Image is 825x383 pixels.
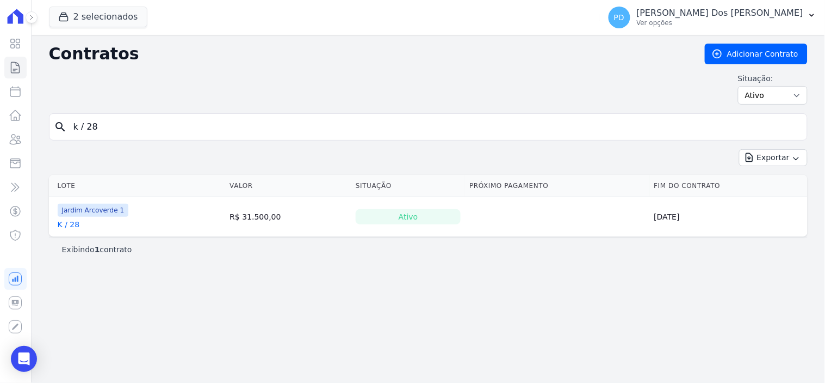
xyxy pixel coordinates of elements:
[62,244,132,255] p: Exibindo contrato
[225,197,351,237] td: R$ 31.500,00
[465,175,649,197] th: Próximo Pagamento
[11,346,37,372] div: Open Intercom Messenger
[49,175,226,197] th: Lote
[614,14,624,21] span: PD
[49,7,147,27] button: 2 selecionados
[67,116,803,138] input: Buscar por nome do lote
[705,44,808,64] a: Adicionar Contrato
[650,175,808,197] th: Fim do Contrato
[58,219,80,230] a: K / 28
[95,245,100,254] b: 1
[356,209,461,224] div: Ativo
[600,2,825,33] button: PD [PERSON_NAME] Dos [PERSON_NAME] Ver opções
[738,73,808,84] label: Situação:
[650,197,808,237] td: [DATE]
[58,204,129,217] span: Jardim Arcoverde 1
[351,175,465,197] th: Situação
[225,175,351,197] th: Valor
[739,149,808,166] button: Exportar
[54,120,67,133] i: search
[637,8,803,19] p: [PERSON_NAME] Dos [PERSON_NAME]
[49,44,687,64] h2: Contratos
[637,19,803,27] p: Ver opções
